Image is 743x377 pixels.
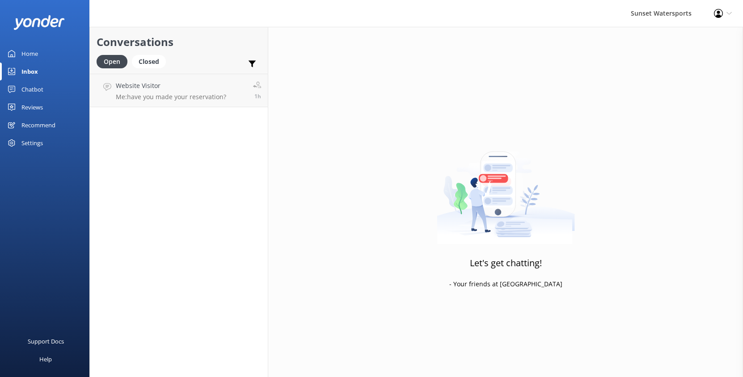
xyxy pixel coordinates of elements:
p: Me: have you made your reservation? [116,93,226,101]
div: Recommend [21,116,55,134]
div: Home [21,45,38,63]
img: yonder-white-logo.png [13,15,65,30]
a: Closed [132,56,170,66]
div: Settings [21,134,43,152]
div: Closed [132,55,166,68]
h2: Conversations [97,34,261,50]
p: - Your friends at [GEOGRAPHIC_DATA] [449,279,562,289]
div: Help [39,350,52,368]
div: Inbox [21,63,38,80]
div: Support Docs [28,332,64,350]
div: Reviews [21,98,43,116]
h4: Website Visitor [116,81,226,91]
div: Open [97,55,127,68]
a: Website VisitorMe:have you made your reservation?1h [90,74,268,107]
div: Chatbot [21,80,43,98]
h3: Let's get chatting! [470,256,542,270]
span: Oct 02 2025 11:45am (UTC -05:00) America/Cancun [254,92,261,100]
a: Open [97,56,132,66]
img: artwork of a man stealing a conversation from at giant smartphone [437,133,575,244]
